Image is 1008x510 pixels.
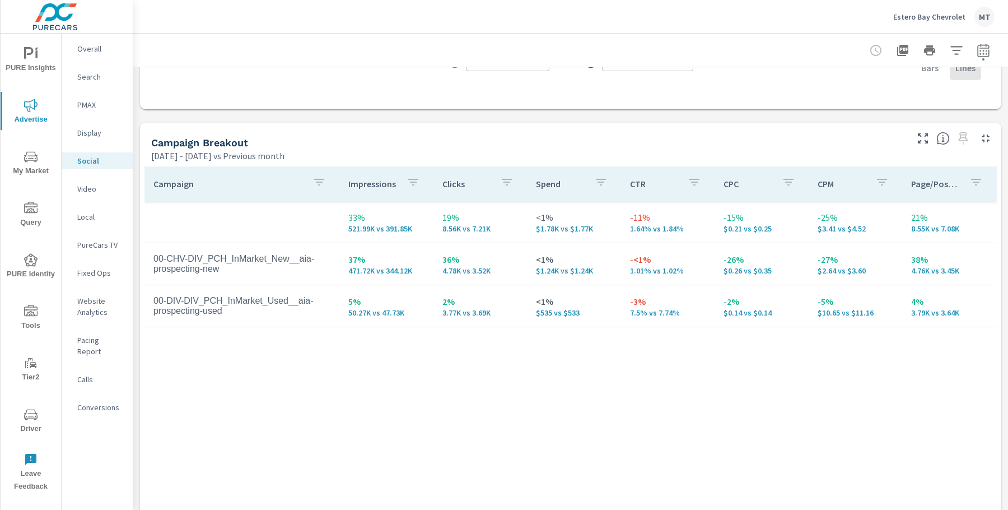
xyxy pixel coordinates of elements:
p: <1% [536,295,612,308]
span: PURE Insights [4,47,58,75]
p: Spend [536,178,585,189]
span: Tools [4,305,58,332]
p: Conversions [77,402,124,413]
div: Search [62,68,133,85]
p: CTR [630,178,679,189]
p: CPM [818,178,867,189]
p: Social [77,155,124,166]
div: MT [974,7,995,27]
p: 2% [442,295,519,308]
span: Query [4,202,58,229]
p: -27% [818,253,894,266]
div: Social [62,152,133,169]
p: Campaign [153,178,304,189]
p: $1,245 vs $1,240 [536,266,612,275]
button: "Export Report to PDF" [892,39,914,62]
p: 21% [911,211,987,224]
p: Search [77,71,124,82]
p: $0.14 vs $0.14 [724,308,800,317]
p: 1.64% vs 1.84% [630,224,706,233]
p: 1.01% vs 1.02% [630,266,706,275]
p: $3.41 vs $4.52 [818,224,894,233]
p: Calls [77,374,124,385]
span: My Market [4,150,58,178]
td: 00-CHV-DIV_PCH_InMarket_New__aia-prospecting-new [144,245,339,283]
p: $0.26 vs $0.35 [724,266,800,275]
p: Bars [921,61,939,75]
div: Video [62,180,133,197]
p: 33% [348,211,424,224]
p: 471,717 vs 344,116 [348,266,424,275]
p: <1% [536,211,612,224]
p: PureCars TV [77,239,124,251]
td: 00-DIV-DIV_PCH_InMarket_Used__aia-prospecting-used [144,287,339,325]
p: 4% [911,295,987,308]
p: Page/Post Action [911,178,960,189]
button: Minimize Widget [977,129,995,147]
p: 38% [911,253,987,266]
p: 521,991 vs 391,846 [348,224,424,233]
p: [DATE] - [DATE] vs Previous month [151,149,284,163]
div: Fixed Ops [62,265,133,281]
div: nav menu [1,34,61,498]
p: Pacing Report [77,335,124,357]
span: Leave Feedback [4,453,58,493]
p: Clicks [442,178,492,189]
p: -5% [818,295,894,308]
p: $0.21 vs $0.25 [724,224,800,233]
p: -11% [630,211,706,224]
p: Video [77,183,124,194]
p: 3.79K vs 3.64K [911,308,987,317]
p: -3% [630,295,706,308]
p: 5% [348,295,424,308]
p: 3,773 vs 3,693 [442,308,519,317]
p: Estero Bay Chevrolet [893,12,965,22]
div: Local [62,208,133,225]
p: 8,549 vs 7,082 [911,224,987,233]
p: Overall [77,43,124,54]
button: Apply Filters [945,39,968,62]
div: Conversions [62,399,133,416]
span: Advertise [4,99,58,126]
p: -15% [724,211,800,224]
p: 19% [442,211,519,224]
p: -<1% [630,253,706,266]
span: Tier2 [4,356,58,384]
div: Display [62,124,133,141]
p: 8,556 vs 7,213 [442,224,519,233]
span: PURE Identity [4,253,58,281]
div: Website Analytics [62,293,133,321]
button: Select Date Range [972,39,995,62]
div: Calls [62,371,133,388]
p: 50,274 vs 47,730 [348,308,424,317]
p: CPC [724,178,773,189]
div: Overall [62,40,133,57]
div: PureCars TV [62,237,133,253]
p: -25% [818,211,894,224]
p: 4,783 vs 3,520 [442,266,519,275]
p: $10.65 vs $11.16 [818,308,894,317]
p: -26% [724,253,800,266]
p: Display [77,127,124,138]
p: 37% [348,253,424,266]
p: PMAX [77,99,124,110]
p: Lines [955,61,976,75]
div: Pacing Report [62,332,133,360]
button: Print Report [918,39,941,62]
p: Impressions [348,178,398,189]
button: Make Fullscreen [914,129,932,147]
h5: Campaign Breakout [151,137,248,149]
p: $535 vs $533 [536,308,612,317]
p: Local [77,211,124,222]
span: This is a summary of Social performance results by campaign. Each column can be sorted. [936,132,950,145]
p: $2.64 vs $3.60 [818,266,894,275]
p: Website Analytics [77,295,124,318]
p: 7.5% vs 7.74% [630,308,706,317]
p: -2% [724,295,800,308]
span: Driver [4,408,58,435]
p: 4.76K vs 3.45K [911,266,987,275]
span: Select a preset date range to save this widget [954,129,972,147]
p: Fixed Ops [77,267,124,279]
div: PMAX [62,96,133,113]
p: 36% [442,253,519,266]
